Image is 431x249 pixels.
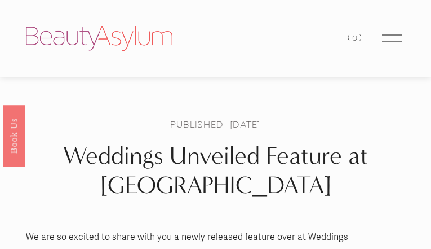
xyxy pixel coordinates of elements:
[3,104,25,166] a: Book Us
[352,33,359,43] span: 0
[359,33,364,43] span: )
[170,118,223,130] a: Published
[26,26,172,51] img: Beauty Asylum | Bridal Hair &amp; Makeup Charlotte &amp; Atlanta
[230,118,261,130] span: [DATE]
[348,33,352,43] span: (
[348,30,363,46] a: 0 items in cart
[26,141,405,200] h1: Weddings Unveiled Feature at [GEOGRAPHIC_DATA]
